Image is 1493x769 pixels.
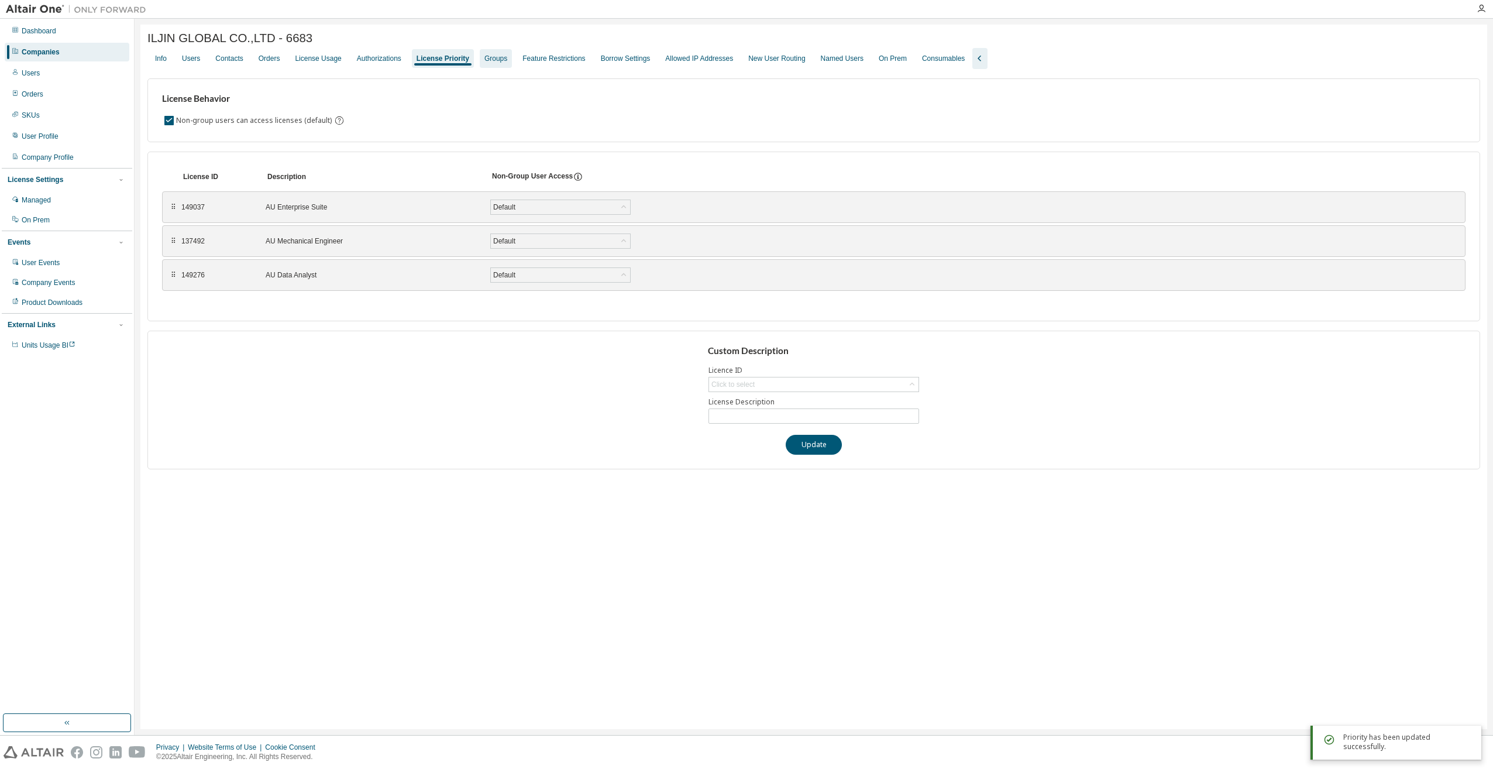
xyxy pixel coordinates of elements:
[183,172,253,181] div: License ID
[22,111,40,120] div: SKUs
[491,234,630,248] div: Default
[491,200,630,214] div: Default
[22,26,56,36] div: Dashboard
[181,270,252,280] div: 149276
[709,377,918,392] div: Click to select
[147,32,312,45] span: ILJIN GLOBAL CO.,LTD - 6683
[266,236,476,246] div: AU Mechanical Engineer
[708,397,919,407] label: License Description
[155,54,167,63] div: Info
[357,54,401,63] div: Authorizations
[8,175,63,184] div: License Settings
[708,366,919,375] label: Licence ID
[22,132,59,141] div: User Profile
[71,746,83,758] img: facebook.svg
[265,743,322,752] div: Cookie Consent
[162,93,343,105] h3: License Behavior
[491,269,517,281] div: Default
[182,54,200,63] div: Users
[821,54,864,63] div: Named Users
[1343,733,1472,751] div: Priority has been updated successfully.
[491,201,517,214] div: Default
[22,215,50,225] div: On Prem
[22,68,40,78] div: Users
[8,320,56,329] div: External Links
[922,54,965,63] div: Consumables
[170,236,177,246] div: ⠿
[601,54,651,63] div: Borrow Settings
[22,278,75,287] div: Company Events
[170,202,177,212] div: ⠿
[4,746,64,758] img: altair_logo.svg
[748,54,805,63] div: New User Routing
[492,171,573,182] div: Non-Group User Access
[90,746,102,758] img: instagram.svg
[266,202,476,212] div: AU Enterprise Suite
[22,341,75,349] span: Units Usage BI
[22,153,74,162] div: Company Profile
[6,4,152,15] img: Altair One
[188,743,265,752] div: Website Terms of Use
[417,54,469,63] div: License Priority
[8,238,30,247] div: Events
[266,270,476,280] div: AU Data Analyst
[334,115,345,126] svg: By default any user not assigned to any group can access any license. Turn this setting off to di...
[295,54,341,63] div: License Usage
[484,54,507,63] div: Groups
[181,202,252,212] div: 149037
[22,298,82,307] div: Product Downloads
[711,380,755,389] div: Click to select
[129,746,146,758] img: youtube.svg
[156,743,188,752] div: Privacy
[22,90,43,99] div: Orders
[156,752,322,762] p: © 2025 Altair Engineering, Inc. All Rights Reserved.
[176,114,334,128] label: Non-group users can access licenses (default)
[181,236,252,246] div: 137492
[267,172,478,181] div: Description
[22,258,60,267] div: User Events
[170,270,177,280] div: ⠿
[215,54,243,63] div: Contacts
[259,54,280,63] div: Orders
[879,54,907,63] div: On Prem
[491,235,517,248] div: Default
[22,47,60,57] div: Companies
[786,435,842,455] button: Update
[491,268,630,282] div: Default
[522,54,585,63] div: Feature Restrictions
[109,746,122,758] img: linkedin.svg
[22,195,51,205] div: Managed
[665,54,733,63] div: Allowed IP Addresses
[708,345,920,357] h3: Custom Description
